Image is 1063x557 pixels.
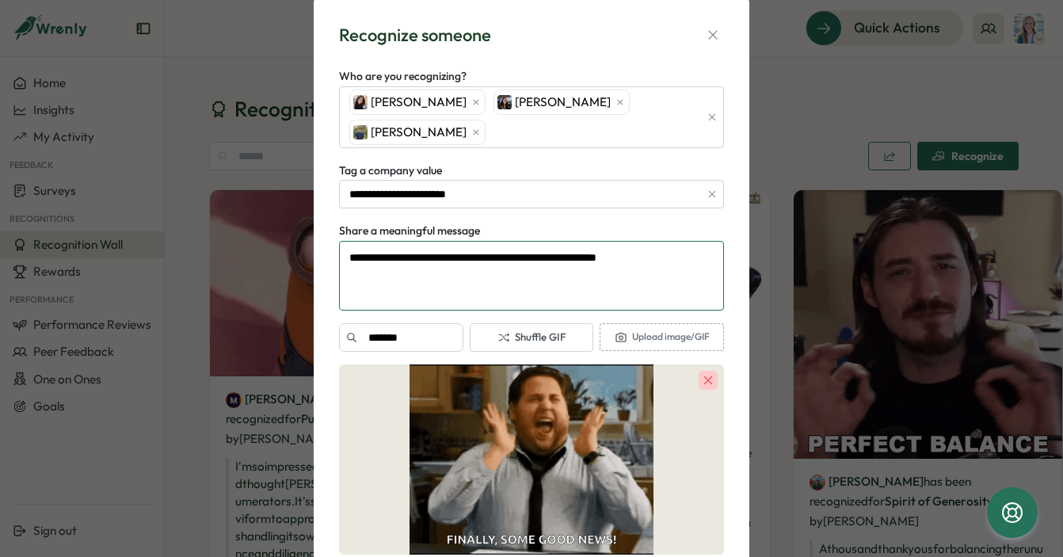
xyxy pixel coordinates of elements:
[353,95,368,109] img: Emily Rowe
[339,162,442,180] label: Tag a company value
[353,125,368,139] img: Chad Brokaw
[339,364,724,555] img: gif
[497,95,512,109] img: Ashley Jessen
[515,93,611,111] span: [PERSON_NAME]
[339,223,480,240] label: Share a meaningful message
[371,93,467,111] span: [PERSON_NAME]
[371,124,467,141] span: [PERSON_NAME]
[470,323,594,352] button: Shuffle GIF
[497,330,566,345] span: Shuffle GIF
[339,23,491,48] div: Recognize someone
[339,68,467,86] label: Who are you recognizing?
